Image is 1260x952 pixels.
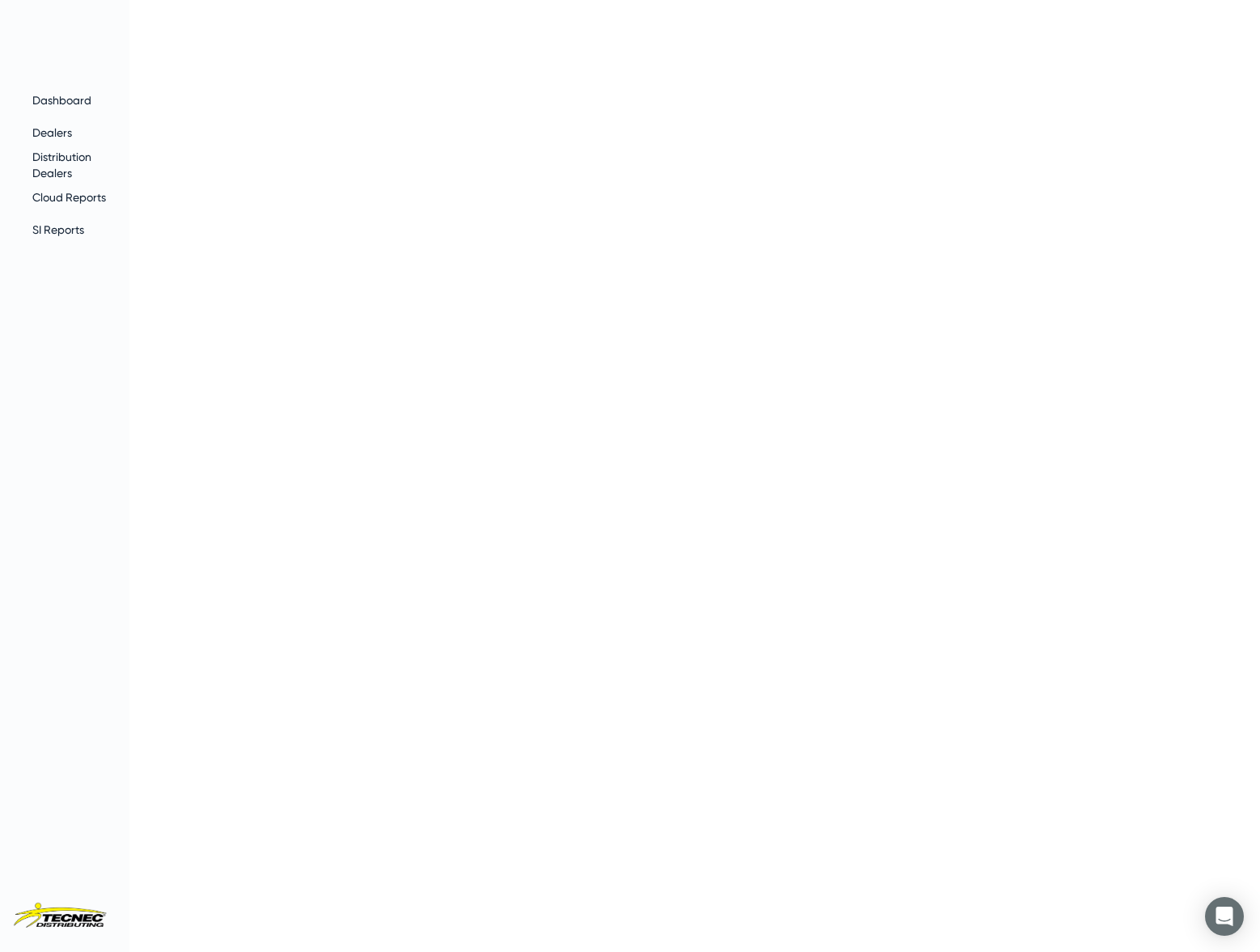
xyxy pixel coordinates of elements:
span: Distribution Dealers [32,150,91,180]
span: Dealers [32,126,72,139]
div: Open Intercom Messenger [1205,897,1244,936]
span: Cloud Reports [32,191,106,204]
img: TecNec_638679043044416723.png [13,902,116,930]
span: SI Reports [32,223,84,236]
span: Dashboard [32,94,91,107]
